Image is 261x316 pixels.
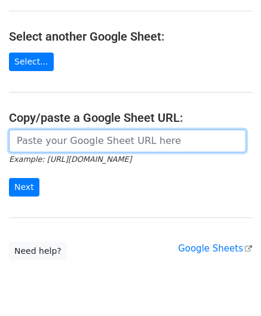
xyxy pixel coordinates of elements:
[9,29,252,44] h4: Select another Google Sheet:
[201,259,261,316] iframe: Chat Widget
[9,155,131,164] small: Example: [URL][DOMAIN_NAME]
[9,111,252,125] h4: Copy/paste a Google Sheet URL:
[9,130,246,152] input: Paste your Google Sheet URL here
[9,53,54,71] a: Select...
[9,178,39,197] input: Next
[9,242,67,260] a: Need help?
[178,243,252,254] a: Google Sheets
